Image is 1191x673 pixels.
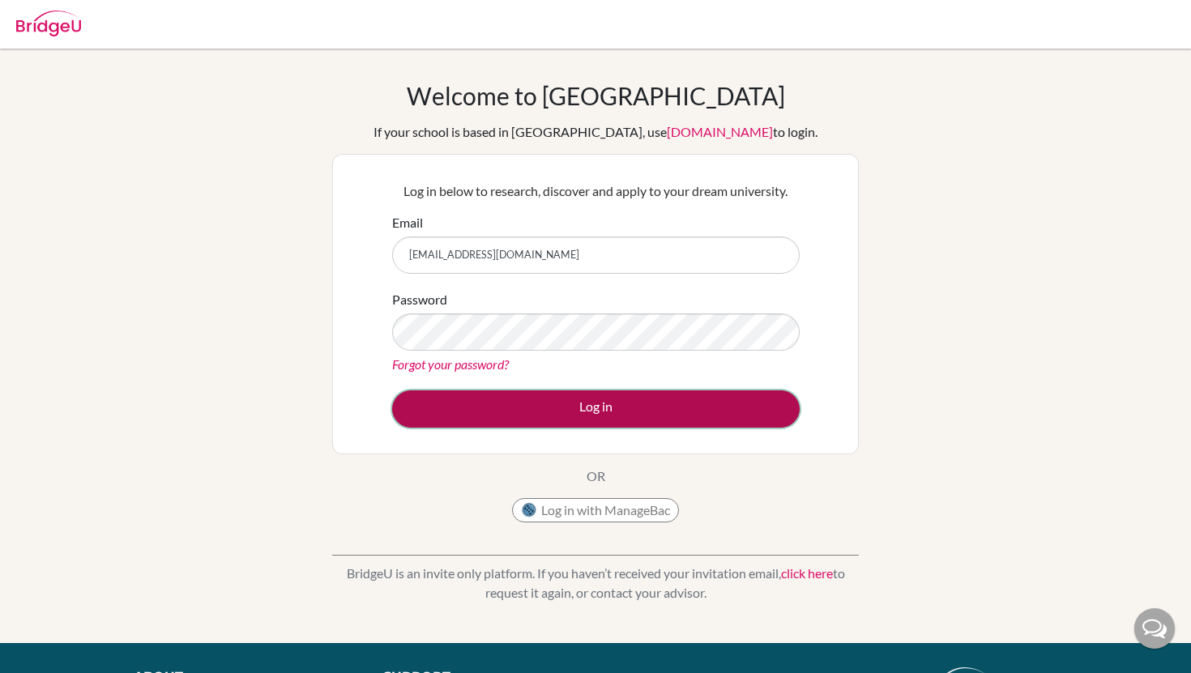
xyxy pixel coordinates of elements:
[392,181,800,201] p: Log in below to research, discover and apply to your dream university.
[392,390,800,428] button: Log in
[392,213,423,232] label: Email
[332,564,859,603] p: BridgeU is an invite only platform. If you haven’t received your invitation email, to request it ...
[392,356,509,372] a: Forgot your password?
[587,466,605,486] p: OR
[392,290,447,309] label: Password
[407,81,785,110] h1: Welcome to [GEOGRAPHIC_DATA]
[512,498,679,522] button: Log in with ManageBac
[374,122,817,142] div: If your school is based in [GEOGRAPHIC_DATA], use to login.
[781,565,833,581] a: click here
[667,124,773,139] a: [DOMAIN_NAME]
[16,11,81,36] img: Bridge-U
[37,11,70,26] span: Help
